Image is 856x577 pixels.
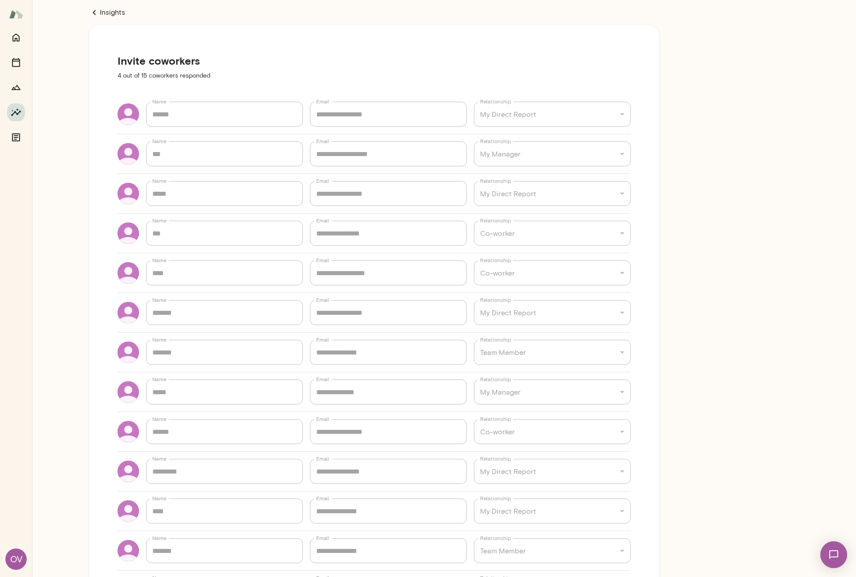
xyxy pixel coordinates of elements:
[5,548,27,570] div: OV
[474,221,631,246] div: Co-worker
[474,181,631,206] div: My Direct Report
[152,137,167,145] label: Name
[480,256,511,264] label: Relationship
[152,217,167,224] label: Name
[316,137,329,145] label: Email
[474,300,631,325] div: My Direct Report
[480,336,511,343] label: Relationship
[480,375,511,383] label: Relationship
[474,379,631,404] div: My Manager
[316,415,329,423] label: Email
[7,54,25,71] button: Sessions
[474,538,631,563] div: Team Member
[7,103,25,121] button: Insights
[152,455,167,462] label: Name
[152,495,167,502] label: Name
[152,534,167,542] label: Name
[152,415,167,423] label: Name
[89,7,659,18] a: Insights
[316,256,329,264] label: Email
[118,54,631,68] h5: Invite coworkers
[480,534,511,542] label: Relationship
[474,459,631,484] div: My Direct Report
[316,534,329,542] label: Email
[7,128,25,146] button: Documents
[316,455,329,462] label: Email
[9,6,23,23] img: Mento
[316,217,329,224] label: Email
[480,98,511,105] label: Relationship
[152,177,167,185] label: Name
[152,375,167,383] label: Name
[7,78,25,96] button: Growth Plan
[480,495,511,502] label: Relationship
[474,102,631,127] div: My Direct Report
[316,495,329,502] label: Email
[474,340,631,365] div: Team Member
[152,98,167,105] label: Name
[474,499,631,523] div: My Direct Report
[480,455,511,462] label: Relationship
[316,375,329,383] label: Email
[474,260,631,285] div: Co-worker
[316,296,329,304] label: Email
[152,256,167,264] label: Name
[480,177,511,185] label: Relationship
[316,177,329,185] label: Email
[152,296,167,304] label: Name
[480,137,511,145] label: Relationship
[316,98,329,105] label: Email
[152,336,167,343] label: Name
[480,217,511,224] label: Relationship
[316,336,329,343] label: Email
[474,419,631,444] div: Co-worker
[474,141,631,166] div: My Manager
[118,71,631,80] p: 4 out of 15 coworkers responded
[480,415,511,423] label: Relationship
[7,29,25,46] button: Home
[480,296,511,304] label: Relationship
